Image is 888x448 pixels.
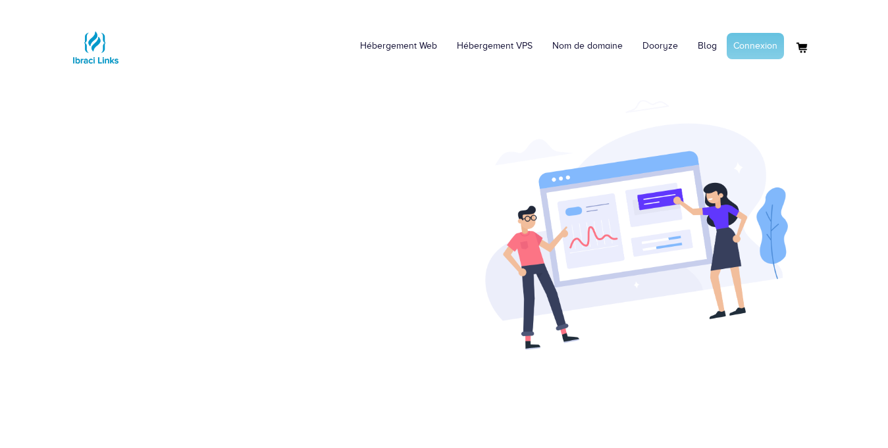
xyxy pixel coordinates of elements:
a: Blog [688,26,727,66]
a: Nom de domaine [542,26,633,66]
a: Dooryze [633,26,688,66]
a: Connexion [727,33,784,59]
a: Logo Ibraci Links [69,10,122,74]
a: Hébergement VPS [447,26,542,66]
img: Logo Ibraci Links [69,21,122,74]
a: Hébergement Web [350,26,447,66]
